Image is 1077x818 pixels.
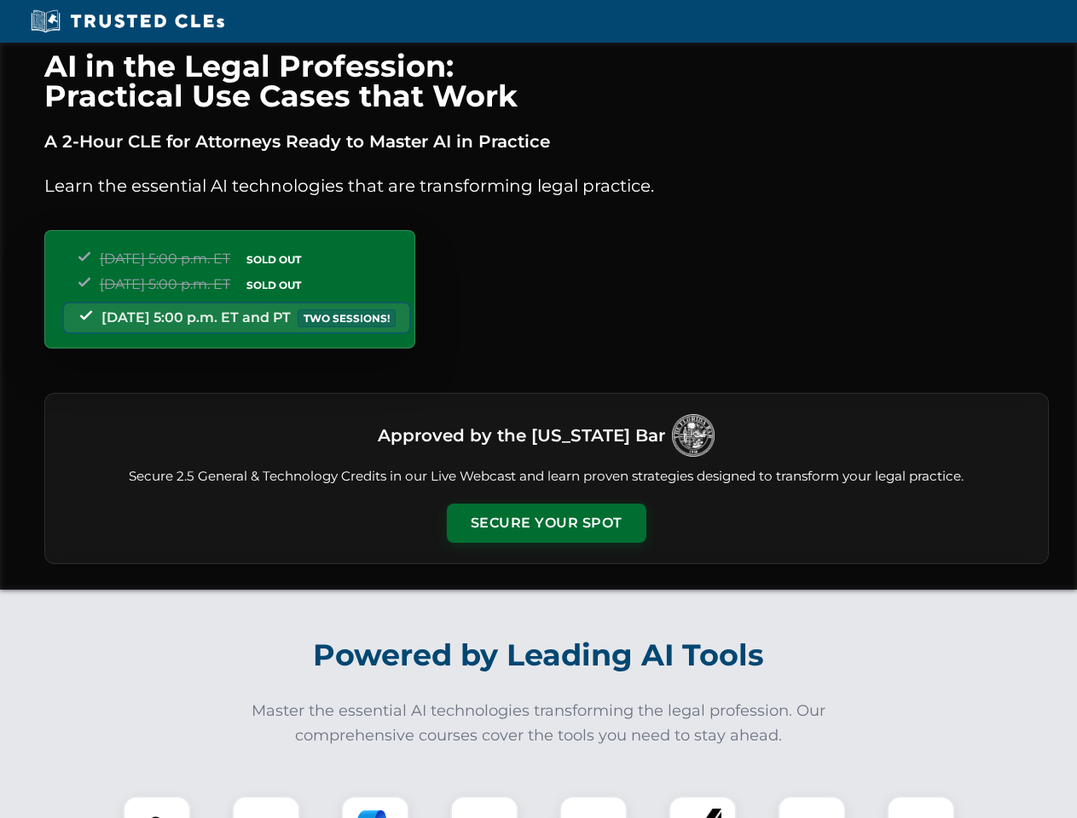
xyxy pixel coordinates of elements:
span: SOLD OUT [240,276,307,294]
h2: Powered by Leading AI Tools [67,625,1011,685]
p: Learn the essential AI technologies that are transforming legal practice. [44,172,1049,199]
p: Secure 2.5 General & Technology Credits in our Live Webcast and learn proven strategies designed ... [66,467,1028,487]
p: A 2-Hour CLE for Attorneys Ready to Master AI in Practice [44,128,1049,155]
h1: AI in the Legal Profession: Practical Use Cases that Work [44,51,1049,111]
p: Master the essential AI technologies transforming the legal profession. Our comprehensive courses... [240,699,837,748]
img: Logo [672,414,715,457]
h3: Approved by the [US_STATE] Bar [378,420,665,451]
span: [DATE] 5:00 p.m. ET [100,276,230,292]
span: SOLD OUT [240,251,307,268]
img: Trusted CLEs [26,9,229,34]
button: Secure Your Spot [447,504,646,543]
span: [DATE] 5:00 p.m. ET [100,251,230,267]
